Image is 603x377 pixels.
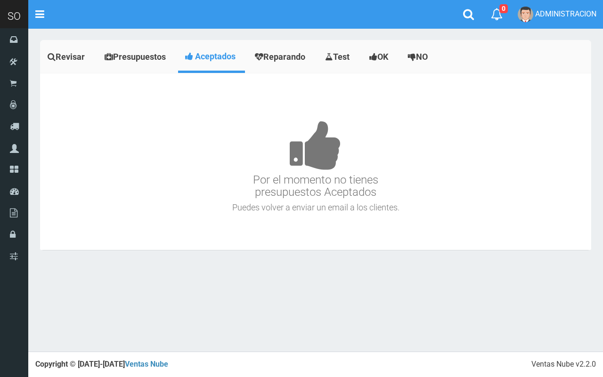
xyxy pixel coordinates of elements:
[416,52,428,62] span: NO
[400,42,438,72] a: NO
[40,42,95,72] a: Revisar
[178,42,245,71] a: Aceptados
[113,52,166,62] span: Presupuestos
[531,359,596,370] div: Ventas Nube v2.2.0
[263,52,305,62] span: Reparando
[195,51,236,61] span: Aceptados
[125,360,168,369] a: Ventas Nube
[518,7,533,22] img: User Image
[362,42,398,72] a: OK
[42,92,589,199] h3: Por el momento no tienes presupuestos Aceptados
[247,42,315,72] a: Reparando
[499,4,508,13] span: 0
[535,9,596,18] span: ADMINISTRACION
[97,42,176,72] a: Presupuestos
[333,52,350,62] span: Test
[377,52,388,62] span: OK
[42,203,589,212] h4: Puedes volver a enviar un email a los clientes.
[35,360,168,369] strong: Copyright © [DATE]-[DATE]
[318,42,359,72] a: Test
[56,52,85,62] span: Revisar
